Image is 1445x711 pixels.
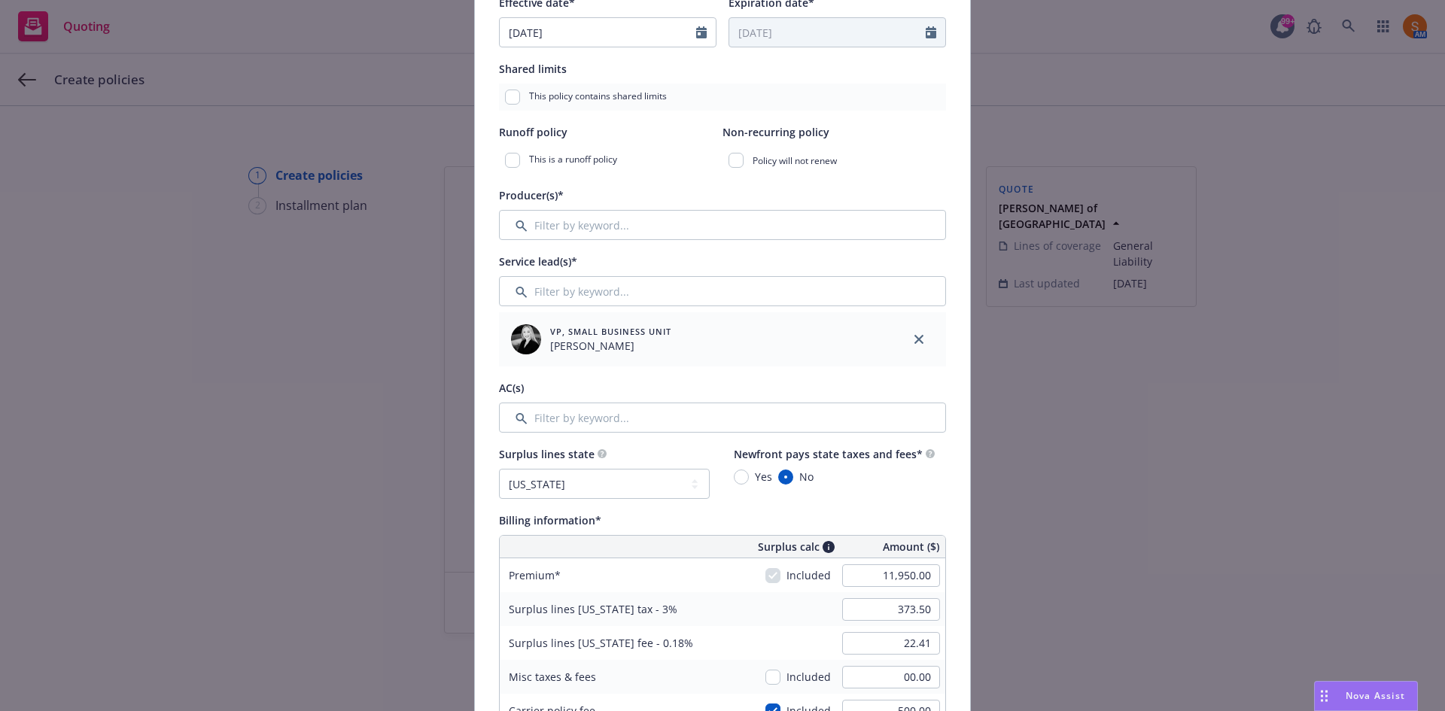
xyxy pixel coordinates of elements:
[499,403,946,433] input: Filter by keyword...
[755,469,772,485] span: Yes
[758,539,820,555] span: Surplus calc
[509,568,561,582] span: Premium
[883,539,939,555] span: Amount ($)
[842,666,940,688] input: 0.00
[1346,689,1405,702] span: Nova Assist
[926,26,936,38] svg: Calendar
[842,632,940,655] input: 0.00
[499,381,524,395] span: AC(s)
[1314,681,1418,711] button: Nova Assist
[499,147,722,174] div: This is a runoff policy
[778,469,793,485] input: No
[734,447,923,461] span: Newfront pays state taxes and fees*
[499,125,567,139] span: Runoff policy
[1315,682,1334,710] div: Drag to move
[722,125,829,139] span: Non-recurring policy
[842,598,940,621] input: 0.00
[550,338,671,354] span: [PERSON_NAME]
[500,18,696,47] input: MM/DD/YYYY
[799,469,814,485] span: No
[499,210,946,240] input: Filter by keyword...
[499,447,595,461] span: Surplus lines state
[786,567,831,583] span: Included
[499,513,601,527] span: Billing information*
[509,636,693,650] span: Surplus lines [US_STATE] fee - 0.18%
[696,26,707,38] svg: Calendar
[499,254,577,269] span: Service lead(s)*
[842,564,940,587] input: 0.00
[509,670,596,684] span: Misc taxes & fees
[786,669,831,685] span: Included
[550,325,671,338] span: VP, Small Business Unit
[499,62,567,76] span: Shared limits
[734,469,749,485] input: Yes
[499,188,564,202] span: Producer(s)*
[910,330,928,348] a: close
[511,324,541,354] img: employee photo
[729,18,926,47] input: MM/DD/YYYY
[509,602,677,616] span: Surplus lines [US_STATE] tax - 3%
[499,276,946,306] input: Filter by keyword...
[499,84,946,111] div: This policy contains shared limits
[722,147,946,174] div: Policy will not renew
